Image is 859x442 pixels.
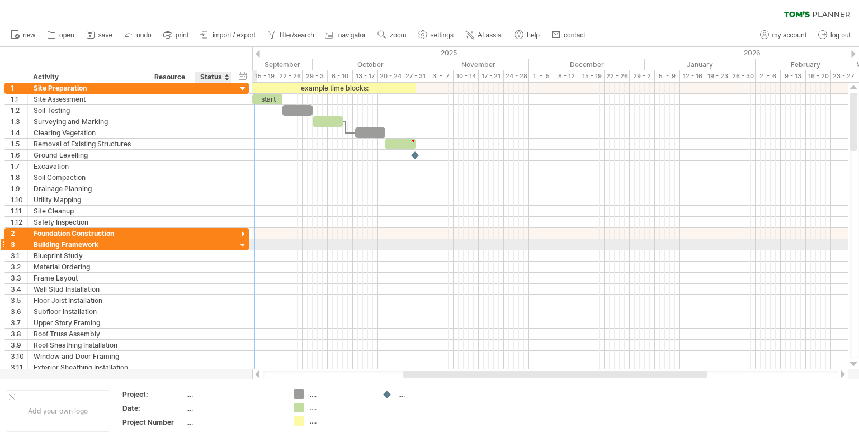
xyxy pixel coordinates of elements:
div: .... [398,389,459,399]
div: Date: [122,403,184,413]
a: contact [549,28,589,42]
div: January 2026 [645,59,756,70]
div: Wall Stud Installation [34,284,143,294]
div: 3.7 [11,317,27,328]
div: 29 - 3 [303,70,328,82]
div: Soil Compaction [34,172,143,183]
div: 8 - 12 [554,70,579,82]
a: settings [416,28,457,42]
div: Upper Story Framing [34,317,143,328]
div: Window and Door Framing [34,351,143,362]
div: 1.3 [11,116,27,127]
span: settings [431,31,454,39]
div: start [252,94,282,104]
div: 15 - 19 [252,70,277,82]
div: Blueprint Study [34,250,143,261]
div: 1.2 [11,105,27,116]
div: 1.4 [11,127,27,138]
span: zoom [390,31,406,39]
span: navigator [338,31,366,39]
span: help [527,31,540,39]
div: 1.6 [11,150,27,160]
a: AI assist [462,28,506,42]
span: new [23,31,35,39]
div: 16 - 20 [806,70,831,82]
div: 6 - 10 [328,70,353,82]
span: print [176,31,188,39]
div: 22 - 26 [605,70,630,82]
div: Site Preparation [34,83,143,93]
div: 3 [11,239,27,250]
div: Project: [122,389,184,399]
a: print [161,28,192,42]
div: 3.2 [11,262,27,272]
div: 3.4 [11,284,27,294]
span: undo [136,31,152,39]
a: new [8,28,39,42]
span: open [59,31,74,39]
div: 1.8 [11,172,27,183]
div: 3.6 [11,306,27,317]
a: my account [757,28,810,42]
a: open [44,28,78,42]
a: zoom [375,28,409,42]
div: Floor Joist Installation [34,295,143,306]
div: 1 [11,83,27,93]
div: Soil Testing [34,105,143,116]
div: 15 - 19 [579,70,605,82]
div: Removal of Existing Structures [34,139,143,149]
div: Drainage Planning [34,183,143,194]
div: 3.10 [11,351,27,362]
span: log out [830,31,851,39]
div: December 2025 [529,59,645,70]
div: 3.11 [11,362,27,373]
div: Exterior Sheathing Installation [34,362,143,373]
div: Utility Mapping [34,194,143,205]
div: Material Ordering [34,262,143,272]
div: Ground Levelling [34,150,143,160]
a: filter/search [265,28,318,42]
a: import / export [197,28,259,42]
a: undo [121,28,155,42]
div: 23 - 27 [831,70,856,82]
div: Clearing Vegetation [34,127,143,138]
span: AI assist [478,31,503,39]
div: 12 - 16 [680,70,705,82]
div: .... [310,389,371,399]
div: 1.1 [11,94,27,104]
div: September 2025 [202,59,313,70]
div: .... [186,403,280,413]
div: 24 - 28 [504,70,529,82]
div: 1.5 [11,139,27,149]
div: Surveying and Marking [34,116,143,127]
div: Project Number [122,417,184,427]
div: Site Assessment [34,94,143,104]
div: 1.7 [11,161,27,172]
div: 3.8 [11,329,27,339]
div: 3 - 7 [428,70,454,82]
div: 3.3 [11,273,27,283]
div: Resource [154,72,188,83]
div: Building Framework [34,239,143,250]
div: 3.5 [11,295,27,306]
div: February 2026 [756,59,856,70]
div: Frame Layout [34,273,143,283]
div: 20 - 24 [378,70,403,82]
div: 13 - 17 [353,70,378,82]
div: .... [186,389,280,399]
span: filter/search [280,31,314,39]
div: Add your own logo [6,390,110,432]
div: Roof Truss Assembly [34,329,143,339]
span: save [98,31,112,39]
div: .... [310,403,371,412]
div: 29 - 2 [630,70,655,82]
div: Status [200,72,225,83]
div: 1.11 [11,206,27,216]
a: save [83,28,116,42]
div: 22 - 26 [277,70,303,82]
div: example time blocks: [252,83,416,93]
div: 1.10 [11,194,27,205]
div: 1 - 5 [529,70,554,82]
span: import / export [213,31,256,39]
div: 19 - 23 [705,70,730,82]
